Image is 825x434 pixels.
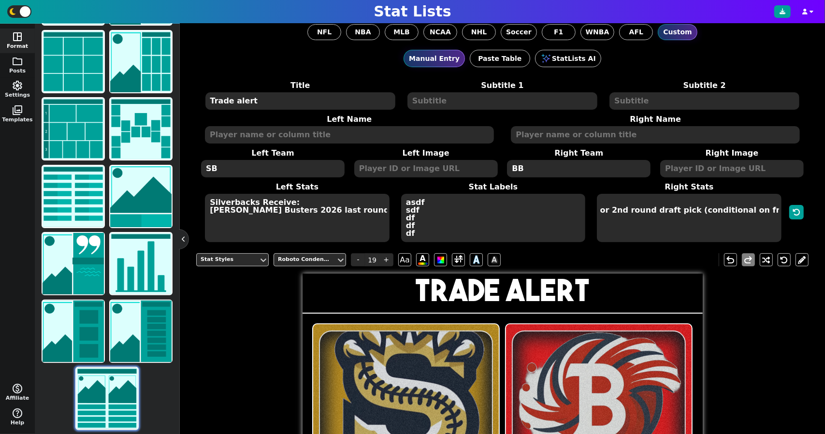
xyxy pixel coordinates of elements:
[379,253,393,266] span: +
[488,253,501,266] span: A
[473,252,479,268] span: A
[393,27,410,37] span: MLB
[724,254,736,266] span: undo
[43,233,104,294] img: news/quote
[12,31,23,43] span: space_dashboard
[43,166,104,227] img: scores
[12,56,23,67] span: folder
[503,147,656,159] label: Right Team
[471,27,487,37] span: NHL
[404,50,465,67] button: Manual Entry
[506,27,532,37] span: Soccer
[470,50,530,67] button: Paste Table
[201,160,345,177] textarea: SB
[317,27,332,37] span: NFL
[507,160,651,177] textarea: BB
[199,80,401,91] label: Title
[303,275,703,305] h1: Trade alert
[535,50,601,67] button: StatLists AI
[349,147,503,159] label: Left Image
[503,114,809,125] label: Right Name
[12,80,23,91] span: settings
[742,254,754,266] span: redo
[110,301,172,362] img: lineup
[76,368,138,429] img: comparison
[395,181,592,193] label: Stat Labels
[591,181,787,193] label: Right Stats
[724,253,737,266] button: undo
[398,253,411,266] span: Aa
[201,256,255,264] div: Stat Styles
[554,27,563,37] span: F1
[12,383,23,394] span: monetization_on
[655,147,809,159] label: Right Image
[401,80,603,91] label: Subtitle 1
[278,256,332,264] div: Roboto Condensed
[629,27,643,37] span: AFL
[43,31,104,92] img: grid
[199,181,395,193] label: Left Stats
[12,104,23,116] span: photo_library
[604,80,806,91] label: Subtitle 2
[597,194,781,242] textarea: Ball Busters Receive: Silverbacks 2026 1st or 2nd round draft pick (conditional on franchise tag)
[742,253,755,266] button: redo
[663,27,692,37] span: Custom
[205,194,389,242] textarea: Silverbacks Receive: [PERSON_NAME] Busters 2026 last round pick
[12,407,23,419] span: help
[196,147,349,159] label: Left Team
[110,98,172,159] img: bracket
[430,27,451,37] span: NCAA
[401,194,585,242] textarea: asdf sdf df df df
[355,27,371,37] span: NBA
[351,253,365,266] span: -
[586,27,609,37] span: WNBA
[374,3,451,20] h1: Stat Lists
[205,92,395,110] textarea: Trade alert
[43,98,104,159] img: tier
[110,166,172,227] img: matchup
[43,301,104,362] img: highlight
[110,31,172,92] img: grid with image
[196,114,502,125] label: Left Name
[110,233,172,294] img: chart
